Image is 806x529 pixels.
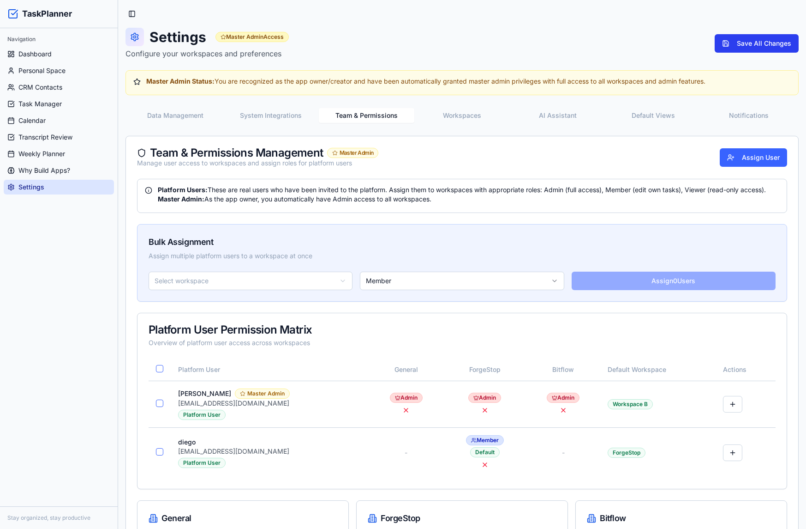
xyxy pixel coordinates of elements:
[178,447,362,456] div: [EMAIL_ADDRESS][DOMAIN_NAME]
[171,359,369,381] th: Platform User
[137,147,378,158] div: Team & Permissions Management
[414,108,510,123] button: Workspaces
[158,186,208,194] strong: Platform Users:
[470,447,500,457] div: Default
[4,32,114,47] div: Navigation
[4,63,114,78] a: Personal Space
[125,48,289,59] p: Configure your workspaces and preferences
[149,338,776,347] div: Overview of platform user access across workspaces
[4,97,114,111] a: Task Manager
[178,399,362,408] div: [EMAIL_ADDRESS][DOMAIN_NAME]
[4,163,114,178] a: Why Build Apps?
[18,83,62,92] span: CRM Contacts
[137,158,378,168] div: Manage user access to workspaces and assign roles for platform users
[149,236,776,249] div: Bulk Assignment
[145,185,779,204] div: These are real users who have been invited to the platform. Assign them to workspaces with approp...
[235,389,290,399] div: Master Admin
[720,148,787,167] button: Assign User
[18,149,65,158] span: Weekly Planner
[18,116,46,125] span: Calendar
[158,195,204,203] strong: Master Admin:
[178,438,362,447] div: diego
[327,148,379,158] div: Master Admin
[547,393,579,403] div: Admin
[701,108,797,123] button: Notifications
[4,146,114,161] a: Weekly Planner
[22,7,72,20] h1: TaskPlanner
[178,389,362,399] div: [PERSON_NAME]
[600,359,715,381] th: Default Workspace
[390,393,423,403] div: Admin
[526,359,601,381] th: Bitflow
[146,77,215,85] strong: Master Admin Status:
[4,180,114,195] a: Settings
[18,66,66,75] span: Personal Space
[4,113,114,128] a: Calendar
[368,512,556,525] div: ForgeStop
[149,251,776,261] div: Assign multiple platform users to a workspace at once
[223,108,318,123] button: System Integrations
[178,458,226,468] div: Platform User
[608,399,653,409] div: Workspace B
[149,512,337,525] div: General
[369,359,444,381] th: General
[125,28,289,46] h1: Settings
[215,32,289,42] div: Master Admin Access
[18,133,72,142] span: Transcript Review
[18,99,62,109] span: Task Manager
[178,410,226,420] div: Platform User
[127,108,223,123] button: Data Management
[468,393,501,403] div: Admin
[319,108,414,123] button: Team & Permissions
[18,166,70,175] span: Why Build Apps?
[587,512,776,525] div: Bitflow
[149,324,776,335] div: Platform User Permission Matrix
[443,359,526,381] th: ForgeStop
[376,448,436,457] div: -
[133,77,791,86] div: You are recognized as the app owner/creator and have been automatically granted master admin priv...
[18,49,52,59] span: Dashboard
[7,514,110,522] div: Stay organized, stay productive
[510,108,605,123] button: AI Assistant
[608,448,645,458] div: ForgeStop
[716,359,776,381] th: Actions
[533,448,593,457] div: -
[715,34,799,53] button: Save All Changes
[605,108,701,123] button: Default Views
[18,182,44,192] span: Settings
[4,47,114,61] a: Dashboard
[4,80,114,95] a: CRM Contacts
[4,130,114,145] a: Transcript Review
[466,435,504,445] div: Member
